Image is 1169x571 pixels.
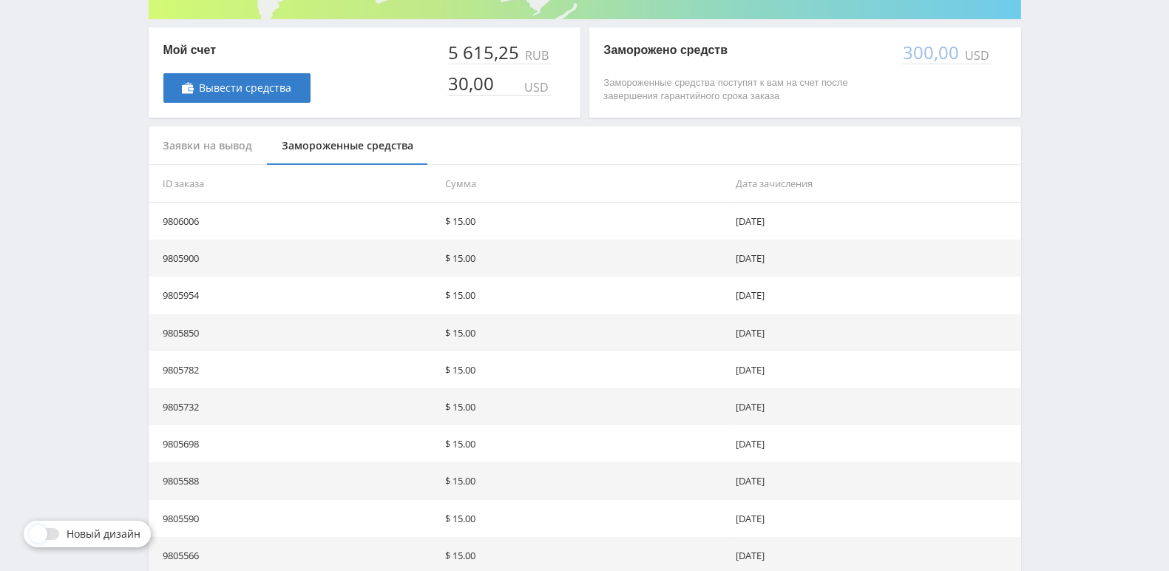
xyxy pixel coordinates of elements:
td: $ 15.00 [439,425,730,462]
span: Новый дизайн [67,528,140,540]
td: [DATE] [730,314,1020,351]
div: RUB [523,49,551,62]
div: Заявки на вывод [149,126,268,166]
td: 9805954 [149,277,439,314]
div: USD [522,81,551,94]
div: Замороженные средства [268,126,429,166]
td: [DATE] [730,425,1020,462]
td: 9805900 [149,240,439,277]
td: $ 15.00 [439,462,730,499]
td: [DATE] [730,462,1020,499]
th: Дата зачисления [730,165,1020,203]
td: 9805850 [149,314,439,351]
td: $ 15.00 [439,500,730,537]
div: 5 615,25 [447,42,523,63]
p: Заморожено средств [604,42,887,58]
div: USD [963,49,992,62]
td: $ 15.00 [439,388,730,425]
th: Сумма [439,165,730,203]
td: $ 15.00 [439,351,730,388]
td: 9805588 [149,462,439,499]
td: 9805590 [149,500,439,537]
td: $ 15.00 [439,240,730,277]
td: [DATE] [730,203,1020,240]
td: [DATE] [730,351,1020,388]
td: 9805782 [149,351,439,388]
td: 9806006 [149,203,439,240]
td: [DATE] [730,388,1020,425]
a: Вывести средства [163,73,311,103]
td: [DATE] [730,240,1020,277]
td: 9805732 [149,388,439,425]
div: 300,00 [902,42,963,63]
td: $ 15.00 [439,203,730,240]
div: 30,00 [447,73,498,94]
td: $ 15.00 [439,277,730,314]
td: $ 15.00 [439,314,730,351]
td: [DATE] [730,500,1020,537]
p: Замороженные средства поступят к вам на счет после завершения гарантийного срока заказа [604,76,887,103]
p: Мой счет [163,42,311,58]
td: 9805698 [149,425,439,462]
th: ID заказа [149,165,439,203]
td: [DATE] [730,277,1020,314]
span: Вывести средства [200,82,292,94]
